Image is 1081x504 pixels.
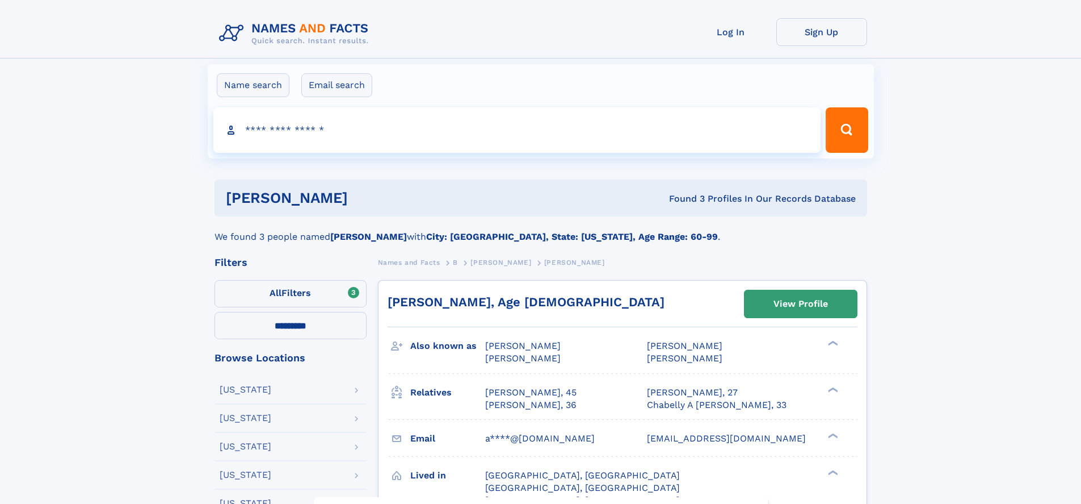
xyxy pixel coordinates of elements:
[301,73,372,97] label: Email search
[826,107,868,153] button: Search Button
[647,399,786,411] a: Chabelly A [PERSON_NAME], 33
[485,340,561,351] span: [PERSON_NAME]
[220,442,271,451] div: [US_STATE]
[426,231,718,242] b: City: [GEOGRAPHIC_DATA], State: [US_STATE], Age Range: 60-99
[647,353,722,364] span: [PERSON_NAME]
[485,482,680,493] span: [GEOGRAPHIC_DATA], [GEOGRAPHIC_DATA]
[485,399,577,411] a: [PERSON_NAME], 36
[485,470,680,481] span: [GEOGRAPHIC_DATA], [GEOGRAPHIC_DATA]
[485,386,577,399] a: [PERSON_NAME], 45
[470,255,531,269] a: [PERSON_NAME]
[410,466,485,485] h3: Lived in
[744,290,857,318] a: View Profile
[270,288,281,298] span: All
[825,469,839,476] div: ❯
[453,255,458,269] a: B
[214,280,367,307] label: Filters
[470,259,531,266] span: [PERSON_NAME]
[220,470,271,480] div: [US_STATE]
[544,259,605,266] span: [PERSON_NAME]
[825,386,839,393] div: ❯
[330,231,407,242] b: [PERSON_NAME]
[220,414,271,423] div: [US_STATE]
[214,216,867,244] div: We found 3 people named with .
[214,353,367,363] div: Browse Locations
[647,433,806,444] span: [EMAIL_ADDRESS][DOMAIN_NAME]
[485,353,561,364] span: [PERSON_NAME]
[220,385,271,394] div: [US_STATE]
[214,18,378,49] img: Logo Names and Facts
[647,340,722,351] span: [PERSON_NAME]
[410,429,485,448] h3: Email
[410,336,485,356] h3: Also known as
[685,18,776,46] a: Log In
[773,291,828,317] div: View Profile
[776,18,867,46] a: Sign Up
[647,386,738,399] a: [PERSON_NAME], 27
[508,193,856,205] div: Found 3 Profiles In Our Records Database
[825,432,839,439] div: ❯
[213,107,821,153] input: search input
[217,73,289,97] label: Name search
[410,383,485,402] h3: Relatives
[378,255,440,269] a: Names and Facts
[214,257,367,268] div: Filters
[388,295,664,309] a: [PERSON_NAME], Age [DEMOGRAPHIC_DATA]
[825,340,839,347] div: ❯
[453,259,458,266] span: B
[226,191,508,205] h1: [PERSON_NAME]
